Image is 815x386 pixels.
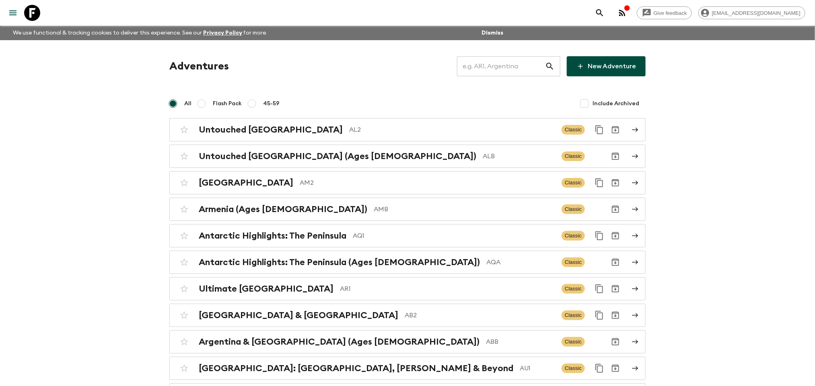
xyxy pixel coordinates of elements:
[199,363,513,374] h2: [GEOGRAPHIC_DATA]: [GEOGRAPHIC_DATA], [PERSON_NAME] & Beyond
[169,330,646,353] a: Argentina & [GEOGRAPHIC_DATA] (Ages [DEMOGRAPHIC_DATA])ABBClassicArchive
[591,307,607,323] button: Duplicate for 45-59
[169,171,646,194] a: [GEOGRAPHIC_DATA]AM2ClassicDuplicate for 45-59Archive
[607,122,624,138] button: Archive
[562,231,585,241] span: Classic
[649,10,692,16] span: Give feedback
[169,304,646,327] a: [GEOGRAPHIC_DATA] & [GEOGRAPHIC_DATA]AB2ClassicDuplicate for 45-59Archive
[591,122,607,138] button: Duplicate for 45-59
[567,56,646,76] a: New Adventure
[607,360,624,376] button: Archive
[353,231,555,241] p: AQ1
[486,337,555,347] p: ABB
[591,228,607,244] button: Duplicate for 45-59
[607,334,624,350] button: Archive
[203,30,242,36] a: Privacy Policy
[480,27,505,39] button: Dismiss
[10,26,271,40] p: We use functional & tracking cookies to deliver this experience. See our for more.
[169,58,229,74] h1: Adventures
[340,284,555,294] p: AR1
[607,307,624,323] button: Archive
[607,201,624,217] button: Archive
[637,6,692,19] a: Give feedback
[199,204,367,214] h2: Armenia (Ages [DEMOGRAPHIC_DATA])
[520,364,555,373] p: AU1
[199,178,293,188] h2: [GEOGRAPHIC_DATA]
[199,257,480,268] h2: Antarctic Highlights: The Peninsula (Ages [DEMOGRAPHIC_DATA])
[169,277,646,300] a: Ultimate [GEOGRAPHIC_DATA]AR1ClassicDuplicate for 45-59Archive
[184,100,191,108] span: All
[562,310,585,320] span: Classic
[562,284,585,294] span: Classic
[607,281,624,297] button: Archive
[562,178,585,188] span: Classic
[562,364,585,373] span: Classic
[592,5,608,21] button: search adventures
[199,337,480,347] h2: Argentina & [GEOGRAPHIC_DATA] (Ages [DEMOGRAPHIC_DATA])
[199,231,346,241] h2: Antarctic Highlights: The Peninsula
[591,360,607,376] button: Duplicate for 45-59
[483,151,555,161] p: ALB
[300,178,555,188] p: AM2
[562,337,585,347] span: Classic
[708,10,805,16] span: [EMAIL_ADDRESS][DOMAIN_NAME]
[169,357,646,380] a: [GEOGRAPHIC_DATA]: [GEOGRAPHIC_DATA], [PERSON_NAME] & BeyondAU1ClassicDuplicate for 45-59Archive
[562,204,585,214] span: Classic
[607,175,624,191] button: Archive
[562,151,585,161] span: Classic
[169,118,646,141] a: Untouched [GEOGRAPHIC_DATA]AL2ClassicDuplicate for 45-59Archive
[5,5,21,21] button: menu
[169,198,646,221] a: Armenia (Ages [DEMOGRAPHIC_DATA])AMBClassicArchive
[591,281,607,297] button: Duplicate for 45-59
[562,257,585,267] span: Classic
[405,310,555,320] p: AB2
[213,100,242,108] span: Flash Pack
[593,100,639,108] span: Include Archived
[199,310,398,321] h2: [GEOGRAPHIC_DATA] & [GEOGRAPHIC_DATA]
[562,125,585,135] span: Classic
[199,151,476,161] h2: Untouched [GEOGRAPHIC_DATA] (Ages [DEMOGRAPHIC_DATA])
[263,100,280,108] span: 45-59
[607,228,624,244] button: Archive
[169,145,646,168] a: Untouched [GEOGRAPHIC_DATA] (Ages [DEMOGRAPHIC_DATA])ALBClassicArchive
[374,204,555,214] p: AMB
[349,125,555,135] p: AL2
[607,148,624,164] button: Archive
[169,224,646,247] a: Antarctic Highlights: The PeninsulaAQ1ClassicDuplicate for 45-59Archive
[607,254,624,270] button: Archive
[457,55,545,78] input: e.g. AR1, Argentina
[199,125,343,135] h2: Untouched [GEOGRAPHIC_DATA]
[591,175,607,191] button: Duplicate for 45-59
[199,284,333,294] h2: Ultimate [GEOGRAPHIC_DATA]
[169,251,646,274] a: Antarctic Highlights: The Peninsula (Ages [DEMOGRAPHIC_DATA])AQAClassicArchive
[486,257,555,267] p: AQA
[698,6,805,19] div: [EMAIL_ADDRESS][DOMAIN_NAME]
